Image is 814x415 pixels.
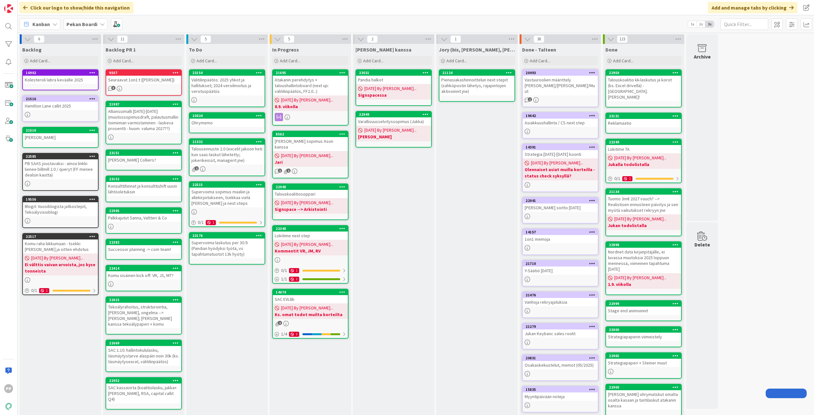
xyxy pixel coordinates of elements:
div: 23176 [190,233,265,239]
div: 20493 [526,71,598,75]
a: 23152Konsulttihinnat ja konsulttishift uusin lähtöoletuksin [106,176,182,202]
span: 1 / 4 [281,331,287,337]
div: 21124 [442,71,514,75]
div: 14391Strategia [DATE]-[DATE] koonti [523,144,598,158]
div: 22965 [609,354,681,358]
div: 14674 [276,290,348,294]
div: 22041[PERSON_NAME] soitto [DATE] [523,198,598,212]
span: [DATE] By [PERSON_NAME]... [281,305,333,311]
a: 22999Stage end animoinnit [605,300,682,321]
div: 9507 [109,71,181,75]
div: 22948 [273,184,348,190]
a: 21710Y-Säätiö [DATE] [522,260,598,287]
div: Nordnet data kirjanpitäjälle, ei luvassa muutoksia 2025 loppuun mennessä, viimeinen tapahtuma [DATE] [606,248,681,273]
div: 1 [289,268,299,273]
div: 23152 [106,176,181,182]
div: 21476 [526,293,598,297]
a: 19642Asiakkuushallinta / CS next step [522,112,598,139]
div: Lokitime TA [606,145,681,153]
div: 16902 [23,70,98,76]
div: 22952SAC kassavirta (koalitiolasku, jukka+[PERSON_NAME], RSA, capital callit Q4) [106,378,181,403]
div: 22615Tekoälyrahoitus, strukturointia, [PERSON_NAME], ongelma --> [PERSON_NAME]; [PERSON_NAME] kan... [106,297,181,328]
div: 22414Komu sisäinen kick off: VR, JS, MT? [106,266,181,280]
div: 8562 [273,131,348,137]
div: PB SAAS joustavaksi - ainoa linkki lienee billmill 2.0 / queryt (FF menee dealsin kautta) [23,159,98,179]
span: 3 [111,86,115,90]
div: 8562 [276,132,348,136]
div: 22414 [106,266,181,271]
div: 21516 [23,96,98,102]
div: 21695Atakanin perehdytys + taloushallintoboard (next up: välitilinpäätös, FF2.0...) [273,70,348,95]
div: [PERSON_NAME] Colliers? [106,156,181,164]
div: Supervoima sopimus maaliin ja allekirjoitukseen, tsekkaa vielä [PERSON_NAME] ja next steps [190,188,265,207]
span: Kanban [32,20,50,28]
div: 21695 [273,70,348,76]
div: 22948Talouskoalitiosoppari [273,184,348,198]
a: 22515Supervoima sopimus maaliin ja allekirjoitukseen, tsekkaa vielä [PERSON_NAME] ja next steps0/11 [189,181,265,227]
a: 21134Tuomo 3m€ 2027 vouch? --> Realistisen ennusteen päivitys ja sen myötä vaikutukset rekryyn jn... [605,188,682,236]
div: 22585 [23,154,98,159]
a: 22995Palkkajutut Sanna, Valtteri & Co [106,207,182,234]
div: 20493 [523,70,598,76]
div: 21332Talousennuste 2.0 (excelit jakoon heti kun saas-laskut lähetetty; jokerikeissit, managerit jne) [190,139,265,164]
div: 22348Lokitime next step [273,226,348,240]
div: 22414 [109,266,181,271]
div: 8562[PERSON_NAME] sopimus Ason kanssa [273,131,348,151]
div: 20493Vastuuroolien määrittely [PERSON_NAME]/[PERSON_NAME]/Muut [523,70,598,95]
div: 22965 [606,353,681,359]
div: Seuraavat 1on1:t ([PERSON_NAME]) [106,76,181,84]
div: 22348 [276,226,348,231]
div: 14391 [523,144,598,150]
a: 21124Pienasiakashinnoittelun next stepit (sähköpostin lähetys, rajapintojen aktivoinnit jne) [439,69,515,102]
div: 14157 [523,229,598,235]
div: 22999 [606,301,681,307]
div: 22949 [359,112,431,117]
input: Quick Filter... [721,18,768,30]
div: 22995 [109,209,181,213]
div: 23031Pandia halkot [356,70,431,84]
div: 23154 [190,70,265,76]
a: 22965Strategiapaperi + Steiner muut [605,352,682,379]
div: 21279 [523,324,598,329]
span: 0 / 1 [281,267,287,274]
div: 21710 [526,261,598,266]
div: 23024Ohrymemo [190,113,265,127]
a: 21279Jukan Keybanc sales roolit [522,323,598,349]
div: 22952 [106,378,181,384]
div: 21710 [523,261,598,266]
div: SAC EVL6b [273,295,348,303]
div: 22615 [109,298,181,302]
div: Tekoälyrahoitus, strukturointia, [PERSON_NAME], ongelma --> [PERSON_NAME]; [PERSON_NAME] kanssa t... [106,303,181,328]
div: 22382 [109,240,181,245]
a: 23000Strategiapaperin viimeistely [605,326,682,347]
a: 22348Lokitime next step[DATE] By [PERSON_NAME]...Kommentit VR, JM, RV0/111/11 [272,225,348,284]
div: 22669 [109,341,181,345]
div: 22585PB SAAS joustavaksi - ainoa linkki lienee billmill 2.0 / queryt (FF menee dealsin kautta) [23,154,98,179]
span: 1 [528,97,532,101]
b: Ks. omat todot muilta korteilta [275,311,346,318]
div: 15835 [526,387,598,392]
span: Add Card... [30,58,50,64]
div: 21124Pienasiakashinnoittelun next stepit (sähköpostin lähetys, rajapintojen aktivoinnit jne) [439,70,514,95]
div: Tuomo 3m€ 2027 vouch? --> Realistisen ennusteen päivitys ja sen myötä vaikutukset rekryyn jne [606,195,681,214]
a: 22898Nordnet data kirjanpitäjälle, ei luvassa muutoksia 2025 loppuun mennessä, viimeinen tapahtum... [605,241,682,295]
div: Successor planning -> com team! [106,245,181,253]
div: 21332 [192,140,265,144]
div: 23151 [106,150,181,156]
span: Add Card... [197,58,217,64]
div: 21510 [26,128,98,133]
div: 19642Asiakkuushallinta / CS next step [523,113,598,127]
div: 19642 [523,113,598,119]
span: [DATE] By [PERSON_NAME]... [281,199,333,206]
div: 23131 [606,113,681,119]
div: 22585 [26,154,98,159]
div: 22382 [106,239,181,245]
a: 15835Myyntipäivään noteja [522,386,598,412]
div: 22950 [606,70,681,76]
div: Strategiapaperi + Steiner muut [606,359,681,367]
div: 22898 [606,242,681,248]
span: 1 [195,166,199,170]
div: Komu sisäinen kick off: VR, JS, MT? [106,271,181,280]
b: Signspace --> Arkistointi [275,206,346,212]
div: 21710Y-Säätiö [DATE] [523,261,598,275]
